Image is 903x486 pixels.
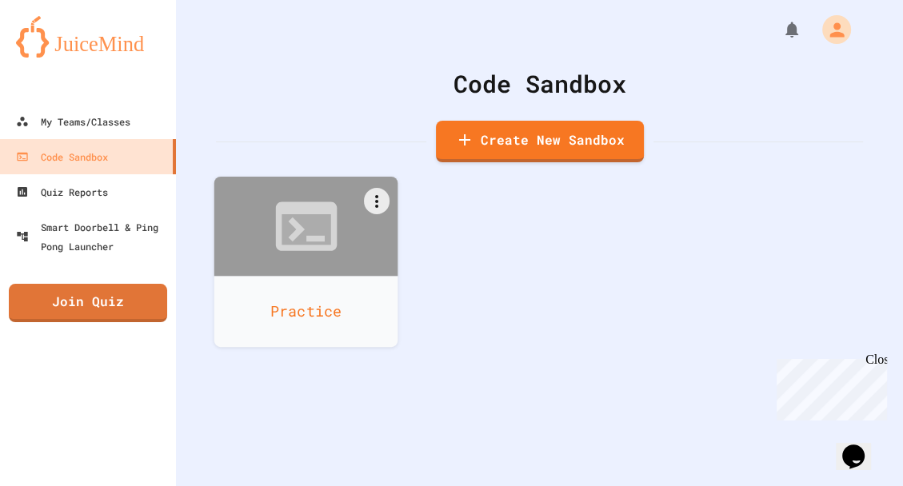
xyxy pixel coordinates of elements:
div: Quiz Reports [16,182,108,201]
div: Practice [214,276,398,347]
div: Code Sandbox [216,66,863,102]
div: My Account [805,11,855,48]
img: logo-orange.svg [16,16,160,58]
div: My Notifications [753,16,805,43]
a: Create New Sandbox [436,121,644,162]
a: Join Quiz [9,284,167,322]
iframe: chat widget [836,422,887,470]
div: Code Sandbox [16,147,108,166]
div: My Teams/Classes [16,112,130,131]
div: Chat with us now!Close [6,6,110,102]
iframe: chat widget [770,353,887,420]
div: Smart Doorbell & Ping Pong Launcher [16,217,170,256]
a: Practice [214,177,398,347]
